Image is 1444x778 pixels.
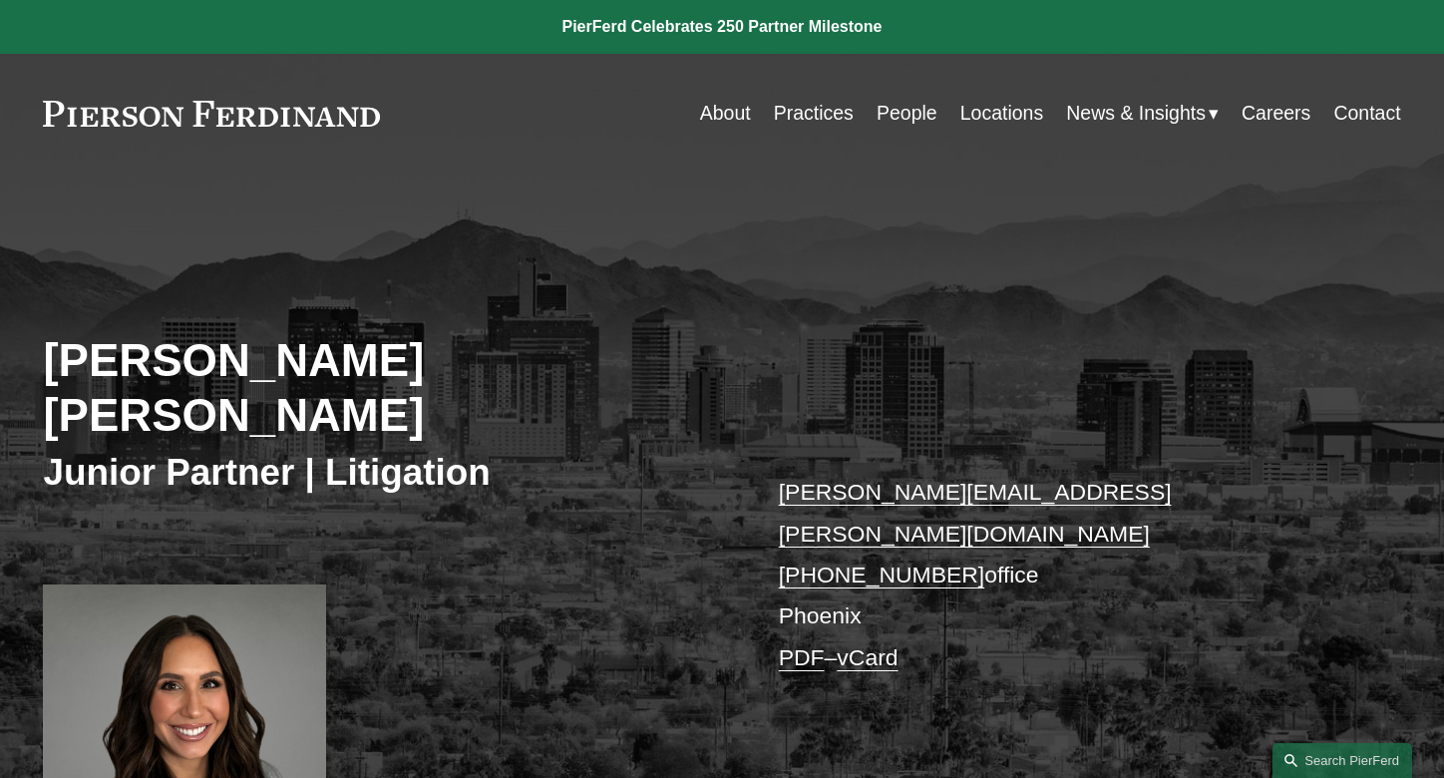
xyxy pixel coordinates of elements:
a: Careers [1242,94,1310,133]
a: [PHONE_NUMBER] [779,562,984,587]
a: Contact [1333,94,1400,133]
a: folder dropdown [1066,94,1219,133]
a: vCard [837,644,898,670]
h3: Junior Partner | Litigation [43,450,722,496]
a: PDF [779,644,825,670]
p: office Phoenix – [779,472,1344,678]
a: People [877,94,937,133]
a: Search this site [1272,743,1412,778]
a: [PERSON_NAME][EMAIL_ADDRESS][PERSON_NAME][DOMAIN_NAME] [779,479,1172,546]
a: Locations [960,94,1043,133]
h2: [PERSON_NAME] [PERSON_NAME] [43,333,722,443]
a: About [700,94,751,133]
span: News & Insights [1066,96,1206,131]
a: Practices [774,94,854,133]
